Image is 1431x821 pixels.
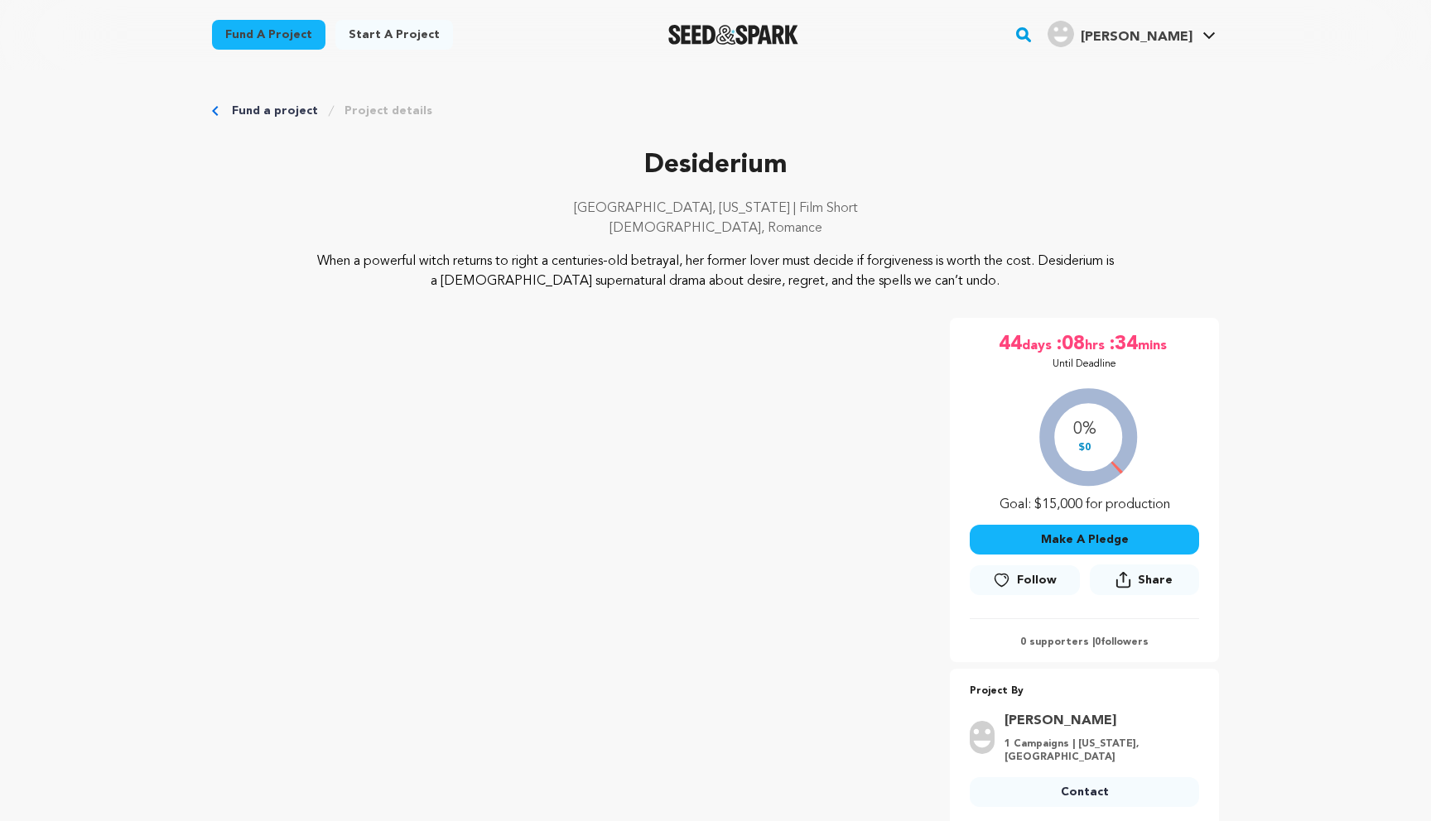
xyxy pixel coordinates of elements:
[344,103,432,119] a: Project details
[970,777,1199,807] a: Contact
[212,218,1219,238] p: [DEMOGRAPHIC_DATA], Romance
[1090,564,1199,602] span: Share
[335,20,453,50] a: Start a project
[1044,17,1219,52] span: Anna S.'s Profile
[1053,358,1116,371] p: Until Deadline
[999,331,1022,358] span: 44
[1085,331,1108,358] span: hrs
[1005,737,1189,764] p: 1 Campaigns | [US_STATE], [GEOGRAPHIC_DATA]
[212,199,1219,218] p: [GEOGRAPHIC_DATA], [US_STATE] | Film Short
[1017,572,1057,588] span: Follow
[1108,331,1138,358] span: :34
[1081,31,1192,44] span: [PERSON_NAME]
[1090,564,1199,595] button: Share
[1022,331,1055,358] span: days
[212,20,325,50] a: Fund a project
[970,682,1199,701] p: Project By
[232,103,318,119] a: Fund a project
[313,252,1119,291] p: When a powerful witch returns to right a centuries-old betrayal, her former lover must decide if ...
[970,565,1079,595] button: Follow
[1138,572,1173,588] span: Share
[1048,21,1192,47] div: Anna S.'s Profile
[970,525,1199,555] button: Make A Pledge
[1138,331,1170,358] span: mins
[212,146,1219,185] p: Desiderium
[668,25,798,45] a: Seed&Spark Homepage
[970,721,995,754] img: user.png
[1005,711,1189,731] a: Goto Anna Salles profile
[1048,21,1074,47] img: user.png
[970,636,1199,649] p: 0 supporters | followers
[1055,331,1085,358] span: :08
[668,25,798,45] img: Seed&Spark Logo Dark Mode
[1044,17,1219,47] a: Anna S.'s Profile
[212,103,1219,119] div: Breadcrumb
[1095,637,1101,647] span: 0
